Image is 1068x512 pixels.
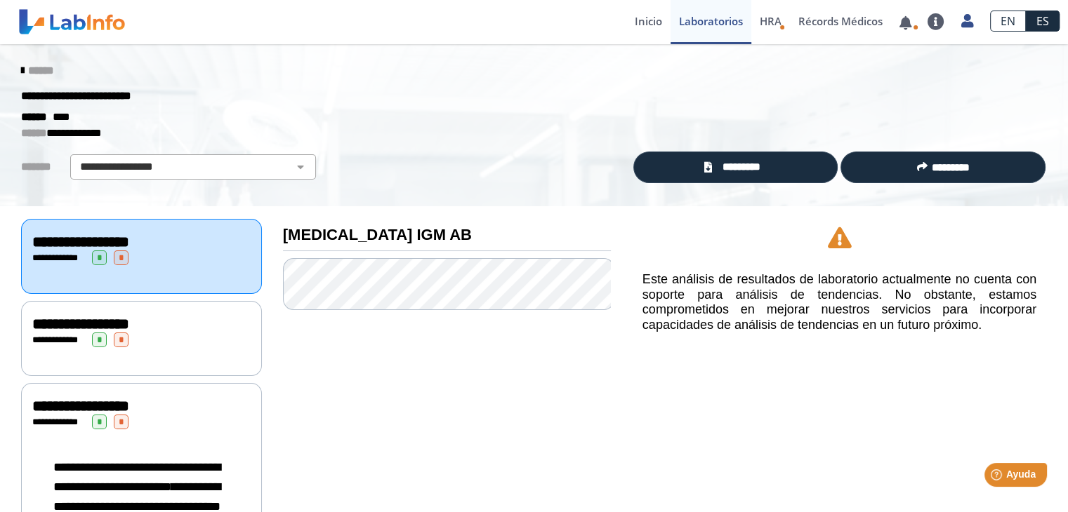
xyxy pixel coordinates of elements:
[760,14,782,28] span: HRA
[642,272,1036,332] h5: Este análisis de resultados de laboratorio actualmente no cuenta con soporte para análisis de ten...
[283,226,472,243] b: [MEDICAL_DATA] IGM AB
[943,457,1053,497] iframe: Help widget launcher
[1026,11,1060,32] a: ES
[990,11,1026,32] a: EN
